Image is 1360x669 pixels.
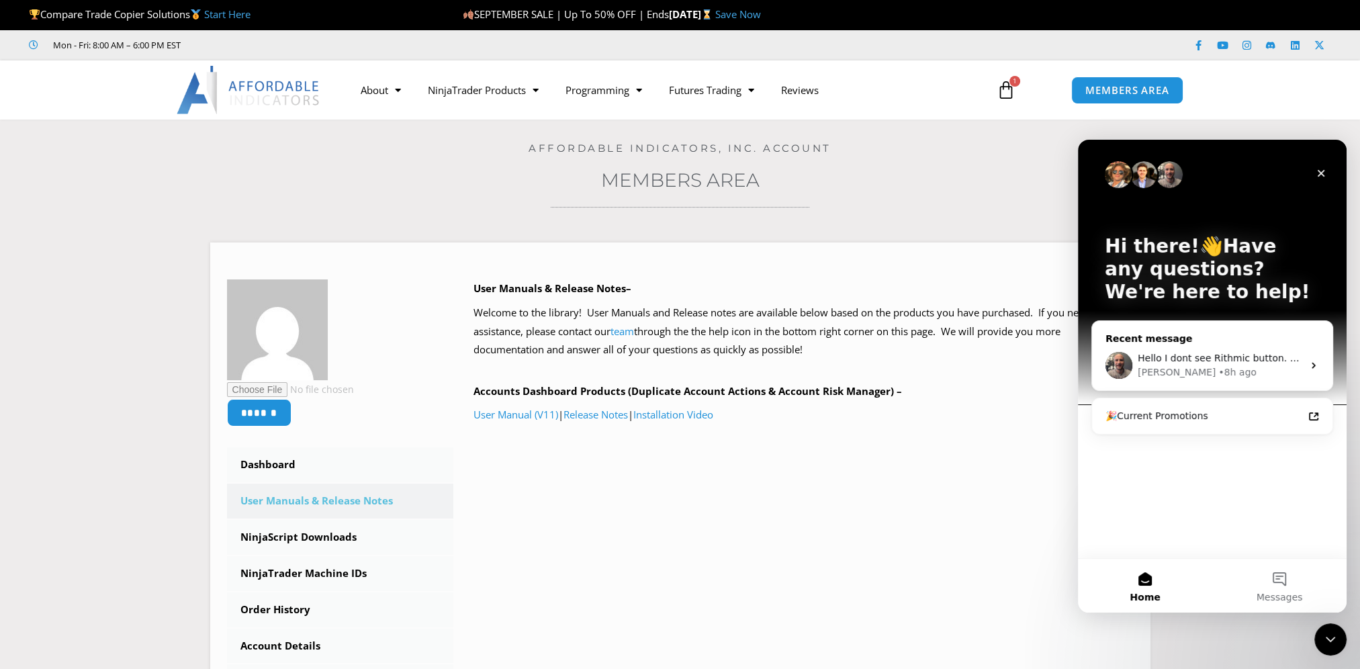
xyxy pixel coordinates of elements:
span: Mon - Fri: 8:00 AM – 6:00 PM EST [50,37,181,53]
a: team [610,324,634,338]
span: Messages [179,453,225,462]
a: NinjaTrader Machine IDs [227,556,454,591]
span: Compare Trade Copier Solutions [29,7,251,21]
nav: Menu [347,75,981,105]
a: Installation Video [633,408,713,421]
a: NinjaTrader Products [414,75,552,105]
iframe: Customer reviews powered by Trustpilot [199,38,401,52]
iframe: Intercom live chat [1078,140,1347,613]
div: Close [231,21,255,46]
a: Start Here [204,7,251,21]
iframe: Intercom live chat [1314,623,1347,656]
a: MEMBERS AREA [1071,77,1183,104]
strong: [DATE] [669,7,715,21]
a: Programming [552,75,655,105]
a: Save Now [715,7,761,21]
p: | | [473,406,1134,425]
a: Release Notes [563,408,628,421]
a: 🎉Current Promotions [19,264,249,289]
span: SEPTEMBER SALE | Up To 50% OFF | Ends [463,7,669,21]
span: 1 [1009,76,1020,87]
a: Futures Trading [655,75,768,105]
a: User Manual (V11) [473,408,558,421]
a: NinjaScript Downloads [227,520,454,555]
img: LogoAI | Affordable Indicators – NinjaTrader [177,66,321,114]
div: [PERSON_NAME] [60,226,138,240]
img: 19b280898f3687ba2133f432038831e714c1f8347bfdf76545eda7ae1b8383ec [227,279,328,380]
img: ⌛ [702,9,712,19]
button: Messages [134,419,269,473]
b: User Manuals & Release Notes– [473,281,631,295]
span: Hello I dont see Rithmic button. Also is it being assumed that master account will be a live rith... [60,213,898,224]
a: User Manuals & Release Notes [227,484,454,519]
a: Dashboard [227,447,454,482]
a: Account Details [227,629,454,664]
a: Affordable Indicators, Inc. Account [529,142,831,154]
span: Home [52,453,82,462]
img: 🏆 [30,9,40,19]
div: 🎉Current Promotions [28,269,225,283]
img: 🍂 [463,9,473,19]
img: 🥇 [191,9,201,19]
a: Reviews [768,75,832,105]
a: Order History [227,592,454,627]
a: About [347,75,414,105]
a: Members Area [601,169,760,191]
span: MEMBERS AREA [1085,85,1169,95]
p: Welcome to the library! User Manuals and Release notes are available below based on the products ... [473,304,1134,360]
b: Accounts Dashboard Products (Duplicate Account Actions & Account Risk Manager) – [473,384,902,398]
div: • 8h ago [140,226,179,240]
a: 1 [977,71,1036,109]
